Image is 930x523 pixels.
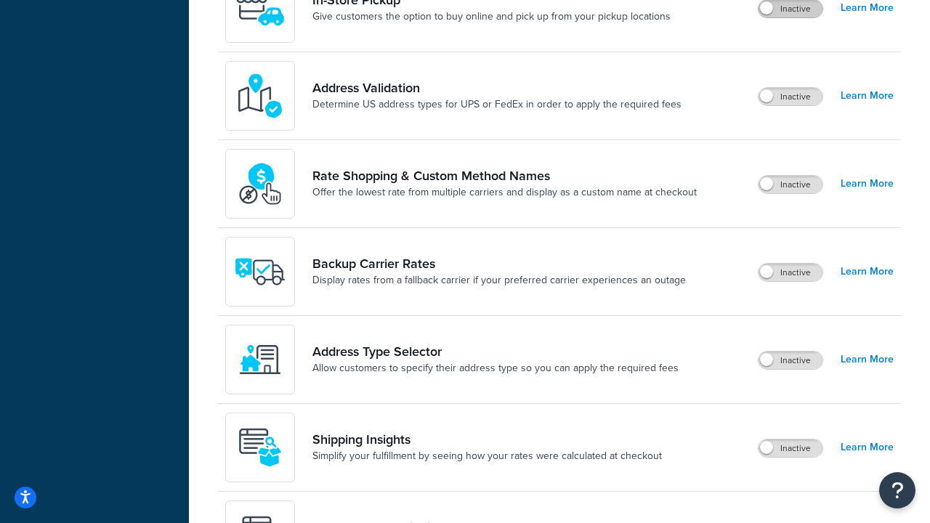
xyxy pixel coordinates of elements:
a: Allow customers to specify their address type so you can apply the required fees [312,361,679,376]
a: Rate Shopping & Custom Method Names [312,168,697,184]
a: Offer the lowest rate from multiple carriers and display as a custom name at checkout [312,185,697,200]
a: Display rates from a fallback carrier if your preferred carrier experiences an outage [312,273,686,288]
button: Open Resource Center [879,472,915,508]
a: Shipping Insights [312,431,662,447]
label: Inactive [759,176,822,193]
a: Simplify your fulfillment by seeing how your rates were calculated at checkout [312,449,662,463]
img: kIG8fy0lQAAAABJRU5ErkJggg== [235,70,286,121]
a: Address Type Selector [312,344,679,360]
img: icon-duo-feat-backup-carrier-4420b188.png [235,246,286,297]
a: Address Validation [312,80,682,96]
a: Give customers the option to buy online and pick up from your pickup locations [312,9,671,24]
img: wNXZ4XiVfOSSwAAAABJRU5ErkJggg== [235,334,286,385]
img: icon-duo-feat-rate-shopping-ecdd8bed.png [235,158,286,209]
a: Backup Carrier Rates [312,256,686,272]
label: Inactive [759,352,822,369]
a: Learn More [841,437,894,458]
label: Inactive [759,439,822,457]
a: Learn More [841,261,894,282]
label: Inactive [759,88,822,105]
label: Inactive [759,264,822,281]
a: Learn More [841,86,894,106]
img: Acw9rhKYsOEjAAAAAElFTkSuQmCC [235,422,286,473]
a: Learn More [841,174,894,194]
a: Learn More [841,349,894,370]
a: Determine US address types for UPS or FedEx in order to apply the required fees [312,97,682,112]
